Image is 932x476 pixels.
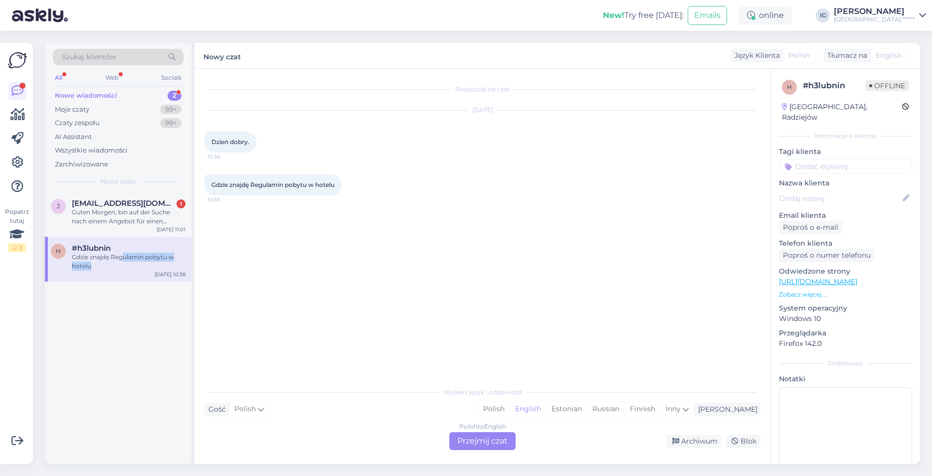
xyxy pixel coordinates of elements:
div: Poproś o numer telefonu [779,249,875,262]
div: Wybierz język i odpowiedz [204,388,760,397]
div: Russian [587,402,624,417]
div: Web [103,71,121,84]
span: j [57,202,60,210]
p: Nazwa klienta [779,178,912,188]
div: Estonian [546,402,587,417]
div: Zarchiwizowane [55,159,108,169]
div: 2 / 3 [8,243,26,252]
div: Rozpoczął się czat [204,85,760,94]
b: New! [603,10,624,20]
span: 10:38 [207,196,245,203]
div: Finnish [624,402,660,417]
div: Blok [726,435,760,448]
img: Askly Logo [8,51,27,70]
div: [GEOGRAPHIC_DATA], Radziejów [782,102,902,123]
button: Emails [688,6,727,25]
div: IG [816,8,830,22]
div: Dodatkowy [779,359,912,368]
div: Poproś o e-mail [779,221,842,234]
div: Informacje o kliencie [779,132,912,141]
input: Dodaj nazwę [779,193,901,204]
input: Dodać etykietę [779,159,912,174]
span: Nowe czaty [101,177,136,186]
div: Try free [DATE]: [603,9,684,21]
span: Szukaj klientów [62,52,116,62]
div: Nowe wiadomości [55,91,117,101]
span: Dzień dobry. [211,138,249,146]
div: [DATE] [204,106,760,115]
div: [DATE] 11:01 [157,226,186,233]
div: Polish [478,402,510,417]
span: #h3lubnin [72,244,111,253]
span: Gdzie znajdę Regulamin pobytu w hotelu [211,181,335,188]
p: Windows 10 [779,314,912,324]
span: Polish [234,404,256,415]
div: Archiwum [666,435,722,448]
div: Wszystkie wiadomości [55,146,128,156]
a: [URL][DOMAIN_NAME] [779,277,857,286]
p: Przeglądarka [779,328,912,338]
div: online [739,6,792,24]
p: System operacyjny [779,303,912,314]
div: [PERSON_NAME] [694,404,757,415]
span: h [787,83,792,91]
div: # h3lubnin [803,80,865,92]
div: 2 [168,91,182,101]
div: Tłumacz na [823,50,867,61]
div: Przejmij czat [449,432,516,450]
div: All [53,71,64,84]
p: Firefox 142.0 [779,338,912,349]
p: Odwiedzone strony [779,266,912,277]
p: Zobacz więcej ... [779,290,912,299]
span: Offline [865,80,909,91]
div: 99+ [160,105,182,115]
div: 1 [177,199,186,208]
span: English [876,50,902,61]
span: 10:38 [207,153,245,160]
div: Język Klienta [731,50,780,61]
p: Email klienta [779,210,912,221]
div: AI Assistant [55,132,92,142]
div: Polish to English [459,422,506,431]
p: Telefon klienta [779,238,912,249]
div: Gość [204,404,226,415]
div: [DATE] 10:38 [155,271,186,278]
span: jennyburkert@yahoo.de [72,199,176,208]
div: Guten Morgen, bin auf der Suche nach einem Angebot für einen Aufenthalt bei Ihnen? 2Erwachsende m... [72,208,186,226]
span: Inny [666,404,681,413]
label: Nowy czat [203,49,241,62]
a: [PERSON_NAME][GEOGRAPHIC_DATA] ***** [834,7,926,23]
span: Polish [788,50,810,61]
div: Popatrz tutaj [8,207,26,252]
div: Moje czaty [55,105,89,115]
div: English [510,402,546,417]
p: Notatki [779,374,912,384]
span: h [56,247,61,255]
div: 99+ [160,118,182,128]
div: [PERSON_NAME] [834,7,915,15]
div: Gdzie znajdę Regulamin pobytu w hotelu [72,253,186,271]
div: Czaty zespołu [55,118,100,128]
div: Socials [159,71,184,84]
p: Tagi klienta [779,147,912,157]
